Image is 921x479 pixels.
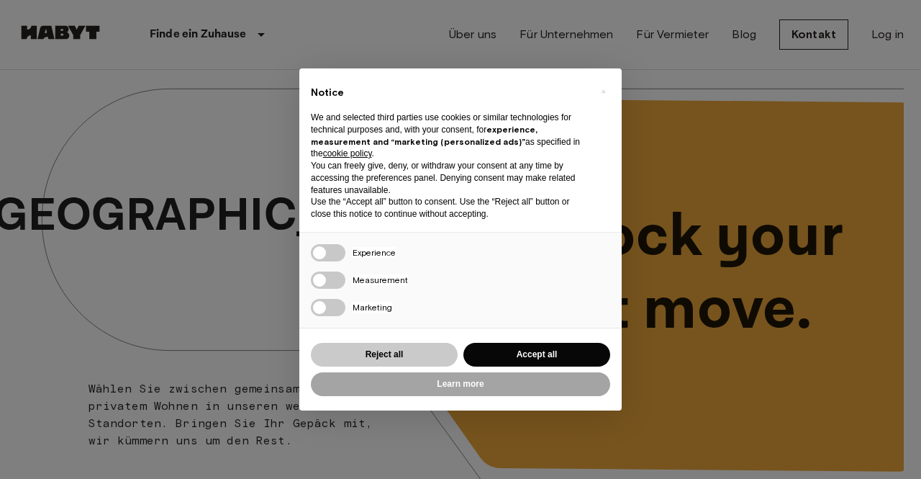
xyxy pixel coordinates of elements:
[311,343,458,367] button: Reject all
[353,247,396,258] span: Experience
[311,112,587,160] p: We and selected third parties use cookies or similar technologies for technical purposes and, wit...
[311,124,537,147] strong: experience, measurement and “marketing (personalized ads)”
[353,302,392,313] span: Marketing
[591,80,614,103] button: Close this notice
[323,148,372,158] a: cookie policy
[353,274,408,285] span: Measurement
[311,160,587,196] p: You can freely give, deny, or withdraw your consent at any time by accessing the preferences pane...
[463,343,610,367] button: Accept all
[601,83,606,100] span: ×
[311,196,587,220] p: Use the “Accept all” button to consent. Use the “Reject all” button or close this notice to conti...
[311,86,587,100] h2: Notice
[311,372,610,396] button: Learn more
